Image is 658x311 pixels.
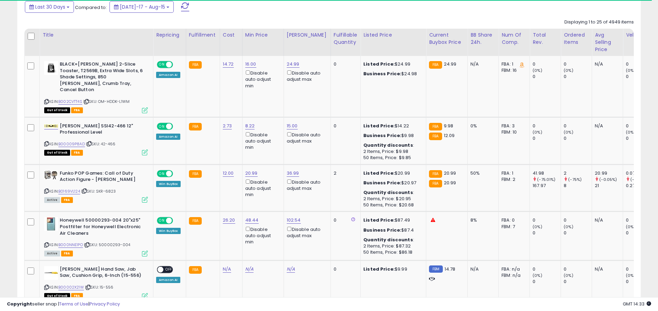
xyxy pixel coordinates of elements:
small: FBA [189,170,202,178]
div: FBM: 16 [502,67,524,74]
a: Terms of Use [59,301,88,307]
b: BLACK+[PERSON_NAME] 2-Slice Toaster, T2569B, Extra Wide Slots, 6 Shade Settings, 850 [PERSON_NAME... [60,61,144,95]
img: 31u+VXshxuL._SL40_.jpg [44,266,58,280]
small: FBA [429,170,442,178]
div: ASIN: [44,170,148,202]
small: (0%) [533,129,542,135]
div: 0 [533,279,561,285]
small: FBA [189,217,202,225]
div: 20.99 [595,170,623,176]
b: Honeywell 50000293-004 20"x25" Postfilter for Honeywell Electronic Air Cleaners [60,217,144,238]
div: Amazon AI [156,134,180,140]
a: 14.72 [223,61,234,68]
div: 2 Items, Price: $87.32 [363,243,421,249]
strong: Copyright [7,301,32,307]
div: ASIN: [44,123,148,155]
b: Listed Price: [363,266,395,272]
div: FBM: 10 [502,129,524,135]
div: seller snap | | [7,301,120,308]
b: Business Price: [363,227,401,233]
small: FBA [189,266,202,274]
div: $24.98 [363,71,421,77]
a: B00009P8AD [58,141,85,147]
div: N/A [595,123,618,129]
small: (0%) [533,224,542,230]
b: Business Price: [363,132,401,139]
b: Quantity discounts [363,189,413,196]
small: FBA [429,133,442,140]
small: FBA [429,180,442,187]
small: (0%) [564,224,573,230]
img: 31T0oUl5nSL._SL40_.jpg [44,217,58,231]
span: Last 30 Days [35,3,65,10]
b: Funko POP Games: Call of Duty Action Figure - [PERSON_NAME] [60,170,144,185]
div: Velocity [626,31,651,39]
div: 50 Items, Price: $20.68 [363,202,421,208]
div: ASIN: [44,217,148,255]
div: Ordered Items [564,31,589,46]
div: 50 Items, Price: $9.85 [363,155,421,161]
a: 26.20 [223,217,235,224]
div: N/A [595,61,618,67]
b: Listed Price: [363,61,395,67]
a: 20.99 [245,170,258,177]
a: 2.73 [223,123,232,129]
span: Compared to: [75,4,107,11]
span: All listings that are currently out of stock and unavailable for purchase on Amazon [44,150,70,156]
span: FBA [61,197,73,203]
a: 15.00 [287,123,298,129]
a: 36.99 [287,170,299,177]
div: N/A [595,217,618,223]
small: (-75.01%) [537,177,555,182]
div: Win BuyBox [156,181,181,187]
a: B002CVTT4S [58,99,82,105]
div: 0 [626,230,654,236]
div: Win BuyBox [156,228,181,234]
a: Privacy Policy [89,301,120,307]
span: ON [158,171,166,176]
div: 0 [564,135,592,142]
div: Min Price [245,31,281,39]
div: 0.07 [626,170,654,176]
div: 0 [564,266,592,272]
button: Last 30 Days [25,1,74,13]
span: 20.99 [444,170,456,176]
div: 0 [564,74,592,80]
span: | SKU: SKR-6823 [81,188,116,194]
a: B000NNE1PO [58,242,83,248]
div: 0% [470,123,493,129]
div: 0 [334,266,355,272]
small: (0%) [564,129,573,135]
div: 0 [334,61,355,67]
span: OFF [172,171,183,176]
b: Business Price: [363,179,401,186]
div: FBM: 2 [502,176,524,183]
div: 2 Items, Price: $20.95 [363,196,421,202]
span: | SKU: 42-466 [86,141,115,147]
a: 102.54 [287,217,301,224]
div: $9.99 [363,266,421,272]
div: 0 [334,217,355,223]
div: 0 [533,74,561,80]
div: Disable auto adjust min [245,178,278,198]
span: ON [158,123,166,129]
div: FBM: 7 [502,224,524,230]
div: 0 [626,279,654,285]
div: $20.97 [363,180,421,186]
div: Title [42,31,150,39]
small: (0%) [626,68,636,73]
small: FBA [429,123,442,130]
span: 20.99 [444,179,456,186]
a: 24.99 [287,61,299,68]
a: B0169VL124 [58,188,80,194]
span: FBA [71,293,83,299]
a: N/A [223,266,231,273]
div: 0 [533,266,561,272]
span: All listings currently available for purchase on Amazon [44,251,60,256]
div: Disable auto adjust min [245,69,278,89]
small: (0%) [533,273,542,278]
div: FBA: 0 [502,217,524,223]
span: 12.09 [444,132,455,139]
div: FBA: 1 [502,170,524,176]
div: $87.4 [363,227,421,233]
